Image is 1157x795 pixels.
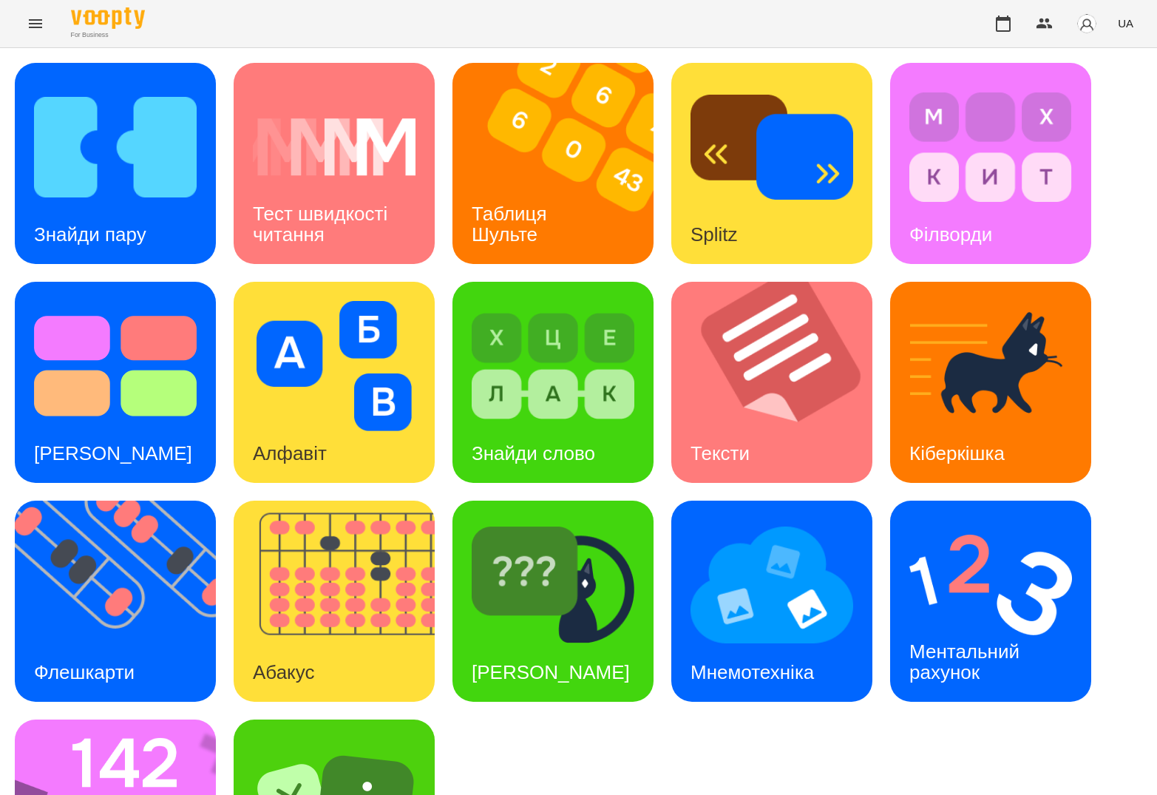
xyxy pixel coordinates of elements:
[234,63,435,264] a: Тест швидкості читанняТест швидкості читання
[691,442,750,464] h3: Тексти
[472,661,630,683] h3: [PERSON_NAME]
[452,63,654,264] a: Таблиця ШультеТаблиця Шульте
[34,442,192,464] h3: [PERSON_NAME]
[234,501,453,702] img: Абакус
[691,520,853,650] img: Мнемотехніка
[34,301,197,431] img: Тест Струпа
[452,63,672,264] img: Таблиця Шульте
[671,282,891,483] img: Тексти
[253,442,327,464] h3: Алфавіт
[71,7,145,29] img: Voopty Logo
[472,520,634,650] img: Знайди Кіберкішку
[1112,10,1139,37] button: UA
[1076,13,1097,34] img: avatar_s.png
[671,63,872,264] a: SplitzSplitz
[691,82,853,212] img: Splitz
[909,442,1005,464] h3: Кіберкішка
[452,501,654,702] a: Знайди Кіберкішку[PERSON_NAME]
[34,223,146,246] h3: Знайди пару
[34,82,197,212] img: Знайди пару
[15,63,216,264] a: Знайди паруЗнайди пару
[909,223,992,246] h3: Філворди
[15,501,216,702] a: ФлешкартиФлешкарти
[890,501,1091,702] a: Ментальний рахунокМентальний рахунок
[890,63,1091,264] a: ФілвордиФілворди
[253,203,393,245] h3: Тест швидкості читання
[71,30,145,40] span: For Business
[15,501,234,702] img: Флешкарти
[691,223,738,246] h3: Splitz
[18,6,53,41] button: Menu
[472,203,552,245] h3: Таблиця Шульте
[34,661,135,683] h3: Флешкарти
[909,82,1072,212] img: Філворди
[671,282,872,483] a: ТекстиТексти
[253,301,415,431] img: Алфавіт
[909,301,1072,431] img: Кіберкішка
[253,661,314,683] h3: Абакус
[691,661,814,683] h3: Мнемотехніка
[234,282,435,483] a: АлфавітАлфавіт
[671,501,872,702] a: МнемотехнікаМнемотехніка
[472,301,634,431] img: Знайди слово
[1118,16,1133,31] span: UA
[253,82,415,212] img: Тест швидкості читання
[909,520,1072,650] img: Ментальний рахунок
[472,442,595,464] h3: Знайди слово
[15,282,216,483] a: Тест Струпа[PERSON_NAME]
[452,282,654,483] a: Знайди словоЗнайди слово
[890,282,1091,483] a: КіберкішкаКіберкішка
[909,640,1025,683] h3: Ментальний рахунок
[234,501,435,702] a: АбакусАбакус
